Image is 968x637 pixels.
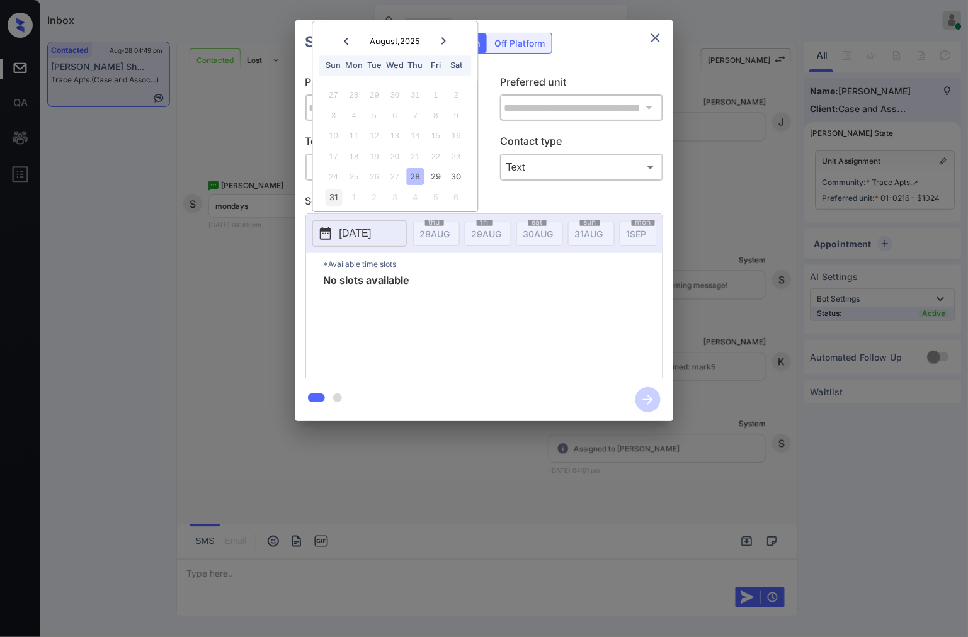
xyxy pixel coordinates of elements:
div: Not available Wednesday, August 13th, 2025 [387,128,404,145]
p: Tour type [305,133,469,154]
div: Not available Friday, August 15th, 2025 [428,128,445,145]
button: [DATE] [312,220,407,247]
div: Not available Tuesday, August 19th, 2025 [366,148,383,165]
div: Wed [387,57,404,74]
div: Not available Friday, August 22nd, 2025 [428,148,445,165]
p: Preferred community [305,74,469,94]
div: Not available Tuesday, August 12th, 2025 [366,128,383,145]
div: Mon [346,57,363,74]
div: Not available Wednesday, July 30th, 2025 [387,87,404,104]
div: Choose Saturday, August 30th, 2025 [448,169,465,186]
div: Choose Friday, September 5th, 2025 [428,189,445,206]
div: Text [503,157,660,178]
div: Not available Monday, August 4th, 2025 [346,107,363,124]
div: Choose Tuesday, September 2nd, 2025 [366,189,383,206]
div: Choose Sunday, August 31st, 2025 [325,189,342,206]
div: Choose Saturday, September 6th, 2025 [448,189,465,206]
button: btn-next [628,383,668,416]
div: Not available Friday, August 1st, 2025 [428,87,445,104]
div: Not available Monday, August 25th, 2025 [346,169,363,186]
div: Not available Monday, August 18th, 2025 [346,148,363,165]
div: Choose Thursday, August 28th, 2025 [407,169,424,186]
div: Not available Tuesday, August 26th, 2025 [366,169,383,186]
div: Not available Sunday, August 24th, 2025 [325,169,342,186]
div: Not available Thursday, August 21st, 2025 [407,148,424,165]
p: *Available time slots [324,253,663,275]
p: [DATE] [339,226,372,241]
div: Not available Saturday, August 23rd, 2025 [448,148,465,165]
div: Not available Saturday, August 16th, 2025 [448,128,465,145]
p: Preferred unit [500,74,663,94]
div: Fri [428,57,445,74]
div: month 2025-08 [317,85,474,208]
div: Not available Friday, August 8th, 2025 [428,107,445,124]
div: Not available Tuesday, July 29th, 2025 [366,87,383,104]
div: Not available Sunday, August 10th, 2025 [325,128,342,145]
div: Choose Wednesday, September 3rd, 2025 [387,189,404,206]
div: Not available Thursday, August 7th, 2025 [407,107,424,124]
div: Sun [325,57,342,74]
div: Not available Thursday, August 14th, 2025 [407,128,424,145]
div: Off Platform [489,33,552,53]
div: Not available Thursday, July 31st, 2025 [407,87,424,104]
div: Thu [407,57,424,74]
div: Not available Wednesday, August 27th, 2025 [387,169,404,186]
div: Not available Saturday, August 9th, 2025 [448,107,465,124]
div: Choose Thursday, September 4th, 2025 [407,189,424,206]
p: Contact type [500,133,663,154]
div: Not available Sunday, August 3rd, 2025 [325,107,342,124]
div: Sat [448,57,465,74]
div: Not available Saturday, August 2nd, 2025 [448,87,465,104]
p: Select slot [305,193,663,213]
div: Not available Tuesday, August 5th, 2025 [366,107,383,124]
div: Not available Sunday, August 17th, 2025 [325,148,342,165]
button: close [643,25,668,50]
div: Not available Monday, July 28th, 2025 [346,87,363,104]
div: In Person [309,157,465,178]
div: Tue [366,57,383,74]
div: Not available Wednesday, August 20th, 2025 [387,148,404,165]
div: Choose Friday, August 29th, 2025 [428,169,445,186]
h2: Schedule Tour [295,20,424,64]
div: Not available Monday, August 11th, 2025 [346,128,363,145]
span: No slots available [324,275,410,376]
div: Choose Monday, September 1st, 2025 [346,189,363,206]
div: Not available Sunday, July 27th, 2025 [325,87,342,104]
div: Not available Wednesday, August 6th, 2025 [387,107,404,124]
